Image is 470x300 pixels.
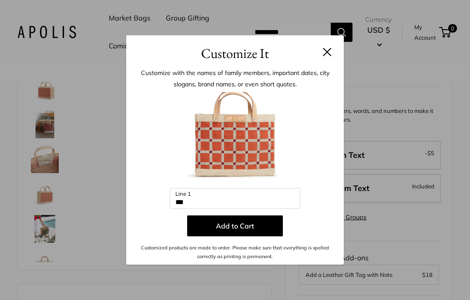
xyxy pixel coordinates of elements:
[139,43,331,64] h3: Customize It
[139,243,331,261] p: Customized products are made to order. Please make sure that everything is spelled correctly as p...
[7,267,93,293] iframe: Sign Up via Text for Offers
[187,92,283,188] img: customizer-prod
[187,215,283,236] button: Add to Cart
[139,67,331,90] p: Customize with the names of family members, important dates, city slogans, brand names, or even s...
